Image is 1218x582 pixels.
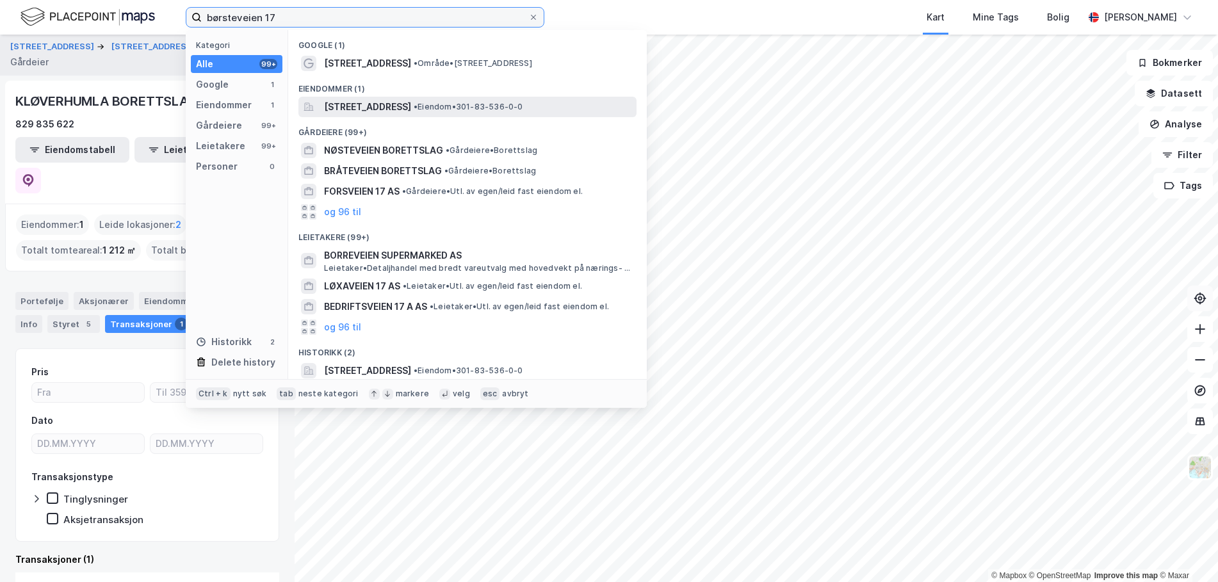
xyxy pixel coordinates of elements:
[324,99,411,115] span: [STREET_ADDRESS]
[175,217,181,232] span: 2
[444,166,448,175] span: •
[267,337,277,347] div: 2
[298,389,359,399] div: neste kategori
[175,318,188,330] div: 1
[324,363,411,378] span: [STREET_ADDRESS]
[267,100,277,110] div: 1
[1094,571,1158,580] a: Improve this map
[414,58,418,68] span: •
[139,292,218,310] div: Eiendommer
[430,302,434,311] span: •
[1139,111,1213,137] button: Analyse
[111,40,198,53] button: [STREET_ADDRESS]
[102,243,136,258] span: 1 212 ㎡
[324,319,361,335] button: og 96 til
[403,281,582,291] span: Leietaker • Utl. av egen/leid fast eiendom el.
[196,77,229,92] div: Google
[259,120,277,131] div: 99+
[324,279,400,294] span: LØXAVEIEN 17 AS
[196,118,242,133] div: Gårdeiere
[74,292,134,310] div: Aksjonærer
[414,366,523,376] span: Eiendom • 301-83-536-0-0
[1135,81,1213,106] button: Datasett
[15,552,279,567] div: Transaksjoner (1)
[502,389,528,399] div: avbryt
[446,145,450,155] span: •
[1188,455,1212,480] img: Z
[63,493,128,505] div: Tinglysninger
[430,302,609,312] span: Leietaker • Utl. av egen/leid fast eiendom el.
[259,59,277,69] div: 99+
[31,413,53,428] div: Dato
[31,469,113,485] div: Transaksjonstype
[32,434,144,453] input: DD.MM.YYYY
[453,389,470,399] div: velg
[15,91,200,111] div: KLØVERHUMLA BORETTSLAG
[233,389,267,399] div: nytt søk
[1047,10,1069,25] div: Bolig
[414,58,532,69] span: Område • [STREET_ADDRESS]
[324,184,400,199] span: FORSVEIEN 17 AS
[267,79,277,90] div: 1
[927,10,945,25] div: Kart
[402,186,583,197] span: Gårdeiere • Utl. av egen/leid fast eiendom el.
[973,10,1019,25] div: Mine Tags
[10,54,49,70] div: Gårdeier
[63,513,143,526] div: Aksjetransaksjon
[1154,521,1218,582] div: Kontrollprogram for chat
[15,292,69,310] div: Portefølje
[196,334,252,350] div: Historikk
[403,281,407,291] span: •
[480,387,500,400] div: esc
[211,355,275,370] div: Delete history
[1153,173,1213,198] button: Tags
[414,366,418,375] span: •
[20,6,155,28] img: logo.f888ab2527a4732fd821a326f86c7f29.svg
[267,161,277,172] div: 0
[1104,10,1177,25] div: [PERSON_NAME]
[196,40,282,50] div: Kategori
[402,186,406,196] span: •
[105,315,193,333] div: Transaksjoner
[288,30,647,53] div: Google (1)
[277,387,296,400] div: tab
[31,364,49,380] div: Pris
[324,248,631,263] span: BORREVEIEN SUPERMARKED AS
[47,315,100,333] div: Styret
[82,318,95,330] div: 5
[196,97,252,113] div: Eiendommer
[396,389,429,399] div: markere
[1029,571,1091,580] a: OpenStreetMap
[991,571,1027,580] a: Mapbox
[150,434,263,453] input: DD.MM.YYYY
[15,117,74,132] div: 829 835 622
[15,137,129,163] button: Eiendomstabell
[1126,50,1213,76] button: Bokmerker
[94,214,186,235] div: Leide lokasjoner :
[32,383,144,402] input: Fra
[196,159,238,174] div: Personer
[446,145,537,156] span: Gårdeiere • Borettslag
[16,214,89,235] div: Eiendommer :
[79,217,84,232] span: 1
[196,56,213,72] div: Alle
[146,240,271,261] div: Totalt byggareal :
[1154,521,1218,582] iframe: Chat Widget
[324,263,634,273] span: Leietaker • Detaljhandel med bredt vareutvalg med hovedvekt på nærings- og nytelsesmidler
[288,74,647,97] div: Eiendommer (1)
[324,143,443,158] span: NØSTEVEIEN BORETTSLAG
[288,337,647,360] div: Historikk (2)
[288,117,647,140] div: Gårdeiere (99+)
[324,163,442,179] span: BRÅTEVEIEN BORETTSLAG
[414,102,523,112] span: Eiendom • 301-83-536-0-0
[16,240,141,261] div: Totalt tomteareal :
[324,204,361,220] button: og 96 til
[324,56,411,71] span: [STREET_ADDRESS]
[15,315,42,333] div: Info
[259,141,277,151] div: 99+
[288,222,647,245] div: Leietakere (99+)
[196,138,245,154] div: Leietakere
[150,383,263,402] input: Til 359800000
[1151,142,1213,168] button: Filter
[202,8,528,27] input: Søk på adresse, matrikkel, gårdeiere, leietakere eller personer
